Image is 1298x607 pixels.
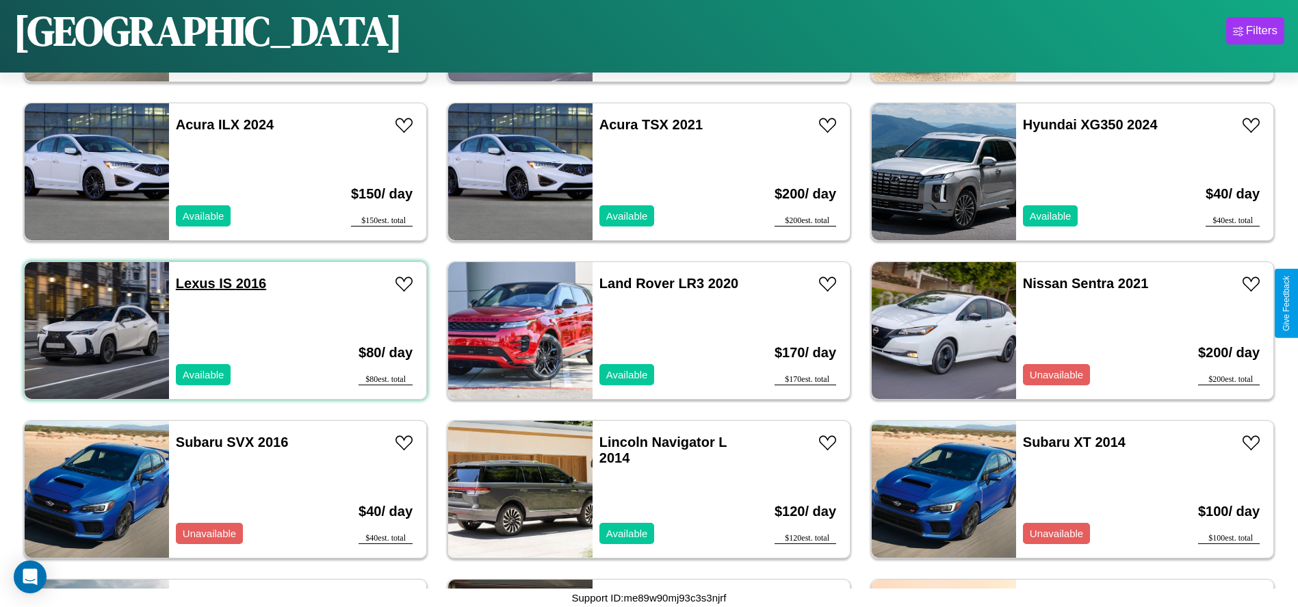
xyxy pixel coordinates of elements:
button: Filters [1226,17,1284,44]
a: Hyundai XG350 2024 [1023,117,1158,132]
p: Unavailable [1030,365,1083,384]
h3: $ 40 / day [359,490,413,533]
div: $ 120 est. total [775,533,836,544]
p: Available [183,207,224,225]
h3: $ 40 / day [1206,172,1260,216]
p: Unavailable [183,524,236,543]
a: Subaru XT 2014 [1023,435,1126,450]
div: Give Feedback [1282,276,1291,331]
h3: $ 200 / day [775,172,836,216]
h3: $ 100 / day [1198,490,1260,533]
p: Support ID: me89w90mj93c3s3njrf [572,589,727,607]
p: Unavailable [1030,524,1083,543]
h3: $ 170 / day [775,331,836,374]
a: Nissan Sentra 2021 [1023,276,1148,291]
p: Available [606,524,648,543]
p: Available [1030,207,1072,225]
h3: $ 120 / day [775,490,836,533]
a: Subaru SVX 2016 [176,435,289,450]
div: $ 200 est. total [1198,374,1260,385]
a: Lexus IS 2016 [176,276,266,291]
div: $ 80 est. total [359,374,413,385]
p: Available [606,207,648,225]
h3: $ 80 / day [359,331,413,374]
h1: [GEOGRAPHIC_DATA] [14,3,402,59]
div: $ 100 est. total [1198,533,1260,544]
div: $ 170 est. total [775,374,836,385]
h3: $ 150 / day [351,172,413,216]
h3: $ 200 / day [1198,331,1260,374]
a: Lincoln Navigator L 2014 [599,435,727,465]
div: Filters [1246,24,1277,38]
p: Available [606,365,648,384]
div: $ 40 est. total [359,533,413,544]
div: $ 40 est. total [1206,216,1260,227]
p: Available [183,365,224,384]
div: $ 150 est. total [351,216,413,227]
div: Open Intercom Messenger [14,560,47,593]
div: $ 200 est. total [775,216,836,227]
a: Acura ILX 2024 [176,117,274,132]
a: Land Rover LR3 2020 [599,276,738,291]
a: Acura TSX 2021 [599,117,703,132]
